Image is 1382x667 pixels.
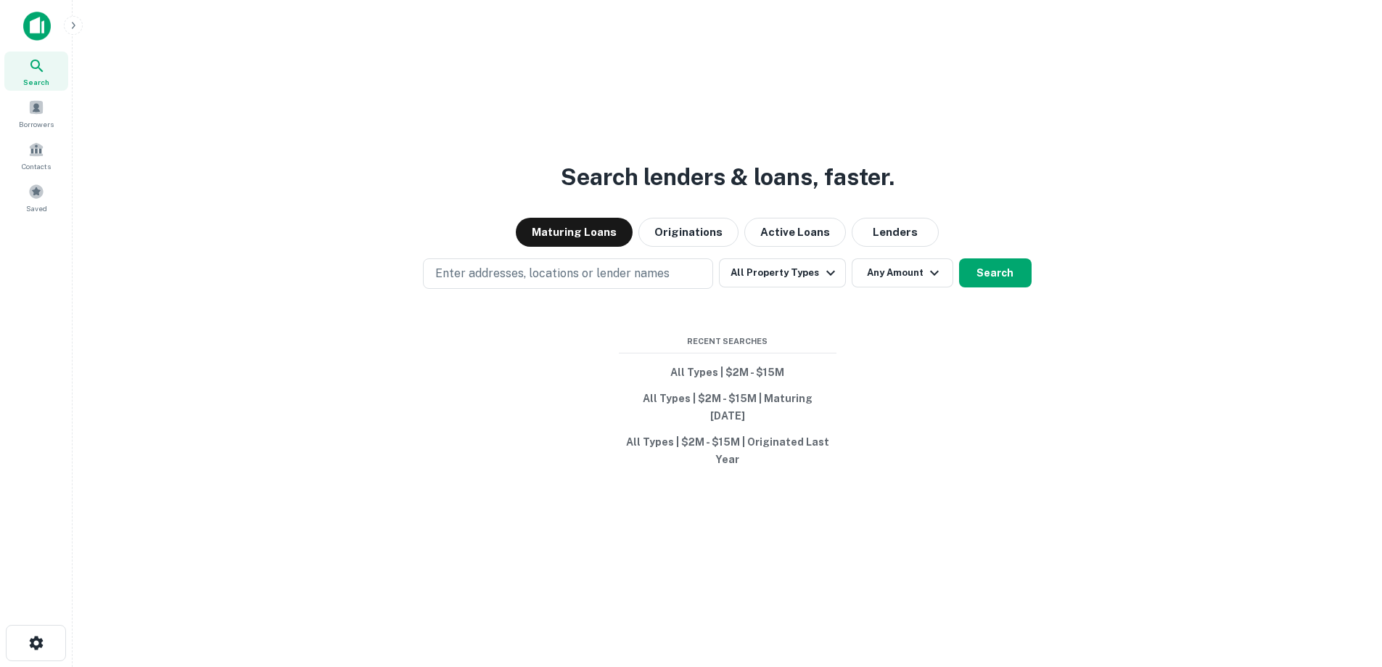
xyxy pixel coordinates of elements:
span: Borrowers [19,118,54,130]
span: Recent Searches [619,335,836,348]
a: Borrowers [4,94,68,133]
button: Any Amount [852,258,953,287]
iframe: Chat Widget [1309,551,1382,621]
p: Enter addresses, locations or lender names [435,265,670,282]
a: Saved [4,178,68,217]
h3: Search lenders & loans, faster. [561,160,894,195]
span: Contacts [22,160,51,172]
button: Originations [638,218,739,247]
button: All Types | $2M - $15M | Maturing [DATE] [619,385,836,429]
a: Contacts [4,136,68,175]
button: All Types | $2M - $15M | Originated Last Year [619,429,836,472]
button: All Types | $2M - $15M [619,359,836,385]
button: Search [959,258,1032,287]
button: Lenders [852,218,939,247]
button: Maturing Loans [516,218,633,247]
span: Saved [26,202,47,214]
img: capitalize-icon.png [23,12,51,41]
span: Search [23,76,49,88]
button: Enter addresses, locations or lender names [423,258,713,289]
button: All Property Types [719,258,845,287]
a: Search [4,52,68,91]
button: Active Loans [744,218,846,247]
